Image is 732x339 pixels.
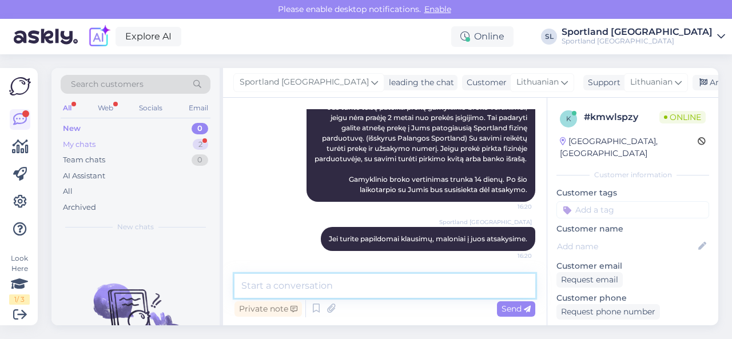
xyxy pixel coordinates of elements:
span: 16:20 [489,252,532,260]
span: Jei turite papildomai klausimų, maloniai į juos atsakysime. [329,234,527,243]
div: Customer [462,77,507,89]
a: Sportland [GEOGRAPHIC_DATA]Sportland [GEOGRAPHIC_DATA] [562,27,725,46]
div: 2 [193,139,208,150]
div: Request email [556,272,623,288]
div: Team chats [63,154,105,166]
span: Enable [421,4,455,14]
div: # kmwlspzy [584,110,659,124]
div: AI Assistant [63,170,105,182]
div: All [61,101,74,115]
span: Search customers [71,78,144,90]
span: Send [502,304,531,314]
a: Explore AI [116,27,181,46]
div: All [63,186,73,197]
div: 1 / 3 [9,294,30,305]
div: Sportland [GEOGRAPHIC_DATA] [562,37,713,46]
div: Socials [137,101,165,115]
div: [GEOGRAPHIC_DATA], [GEOGRAPHIC_DATA] [560,135,698,159]
div: Sportland [GEOGRAPHIC_DATA] [562,27,713,37]
span: New chats [117,222,154,232]
div: Web [96,101,116,115]
span: Lithuanian [630,76,673,89]
input: Add name [557,240,696,253]
div: SL [541,29,557,45]
p: Customer tags [556,187,709,199]
div: New [63,123,81,134]
img: Askly Logo [9,77,31,95]
p: Visited pages [556,324,709,336]
p: Customer name [556,223,709,235]
div: leading the chat [384,77,454,89]
span: Jūs turite teisę pateikti prekę gamyklinio broko vertinimui, jeigu nėra praėję 2 metai nuo prekės... [315,103,529,194]
div: Customer information [556,170,709,180]
span: Sportland [GEOGRAPHIC_DATA] [439,218,532,226]
input: Add a tag [556,201,709,218]
div: Online [451,26,514,47]
span: 16:20 [489,202,532,211]
div: 0 [192,123,208,134]
div: Archived [63,202,96,213]
span: Sportland [GEOGRAPHIC_DATA] [240,76,369,89]
div: Private note [234,301,302,317]
div: Request phone number [556,304,660,320]
div: 0 [192,154,208,166]
div: Support [583,77,620,89]
span: k [566,114,571,123]
div: Look Here [9,253,30,305]
div: My chats [63,139,96,150]
img: explore-ai [87,25,111,49]
p: Customer phone [556,292,709,304]
span: Online [659,111,706,123]
p: Customer email [556,260,709,272]
span: Lithuanian [516,76,559,89]
div: Email [186,101,210,115]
